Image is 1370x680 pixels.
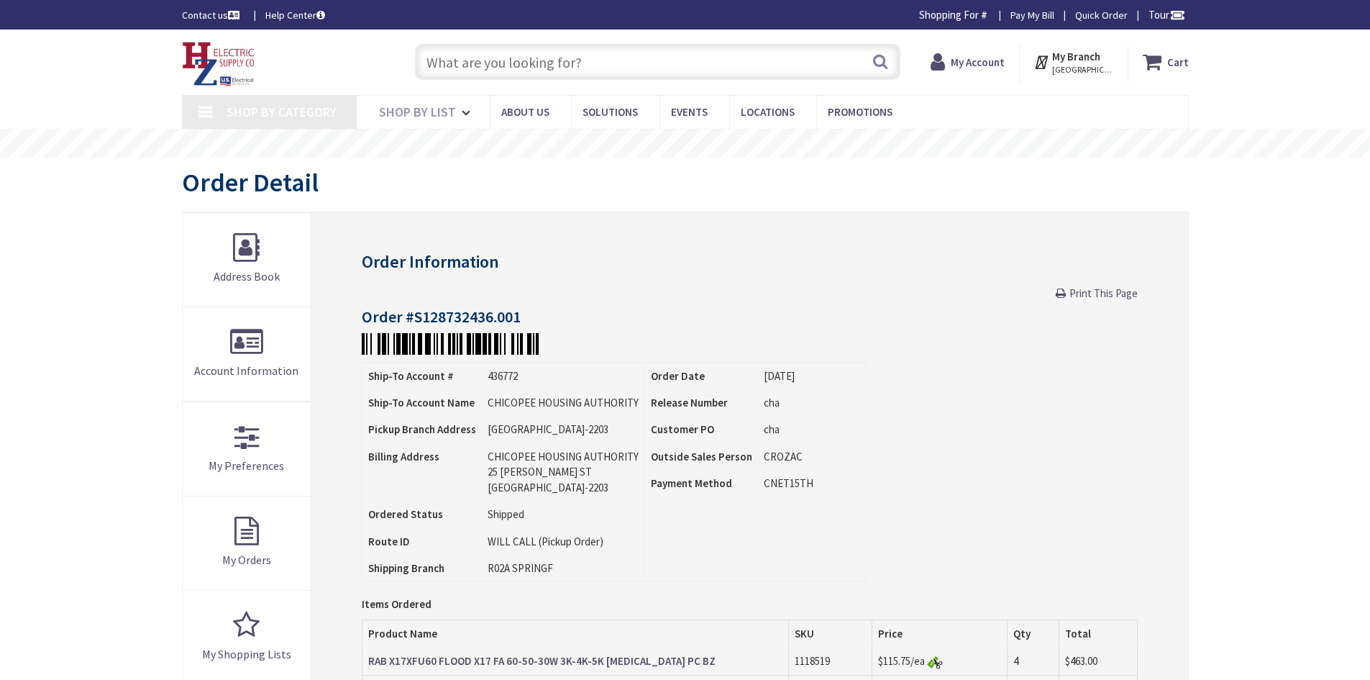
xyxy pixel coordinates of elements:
strong: Customer PO [651,422,714,436]
strong: Payment Method [651,476,732,490]
strong: RAB X17XFU60 FLOOD X17 FA 60-50-30W 3K-4K-5K [MEDICAL_DATA] PC BZ [368,654,716,668]
td: WILL CALL (Pickup Order) [482,528,644,555]
strong: Shipping Branch [368,561,444,575]
a: Pay My Bill [1010,8,1054,22]
strong: Items Ordered [362,597,431,611]
th: SKU [788,620,872,647]
h3: Order Information [362,253,1137,271]
a: My Preferences [183,402,311,496]
th: Total [1059,620,1137,647]
span: [GEOGRAPHIC_DATA], [GEOGRAPHIC_DATA] [1052,64,1113,76]
td: [DATE] [758,363,866,389]
div: CHICOPEE HOUSING AUTHORITY 25 [PERSON_NAME] ST [GEOGRAPHIC_DATA]-2203 [488,449,639,495]
th: Price [872,620,1007,647]
a: My Account [931,49,1005,75]
td: cha [758,416,866,443]
span: Locations [741,105,795,119]
span: Shopping For [919,8,979,22]
td: R02A SPRINGF [482,555,644,581]
strong: Ship-To Account Name [368,396,475,409]
td: 436772 [482,363,644,389]
li: CNET15TH [764,476,860,491]
img: KDVh4ATiZSneZiw4cAAAAASUVORK5CYII= [362,333,539,355]
div: [GEOGRAPHIC_DATA]-2203 [488,422,639,437]
input: What are you looking for? [415,44,900,80]
a: Print This Page [1056,286,1138,301]
td: 1118519 [788,648,872,675]
span: Events [671,105,708,119]
a: Cart [1143,49,1189,75]
td: cha [758,389,866,416]
span: Shop By Category [227,104,337,120]
span: $463.00 [1065,654,1097,668]
span: $115.75 [878,654,910,668]
span: Address Book [214,269,280,284]
strong: Release Number [651,396,728,409]
div: My Branch [GEOGRAPHIC_DATA], [GEOGRAPHIC_DATA] [1033,49,1113,75]
a: RAB X17XFU60 FLOOD X17 FA 60-50-30W 3K-4K-5K [MEDICAL_DATA] PC BZ [368,653,716,668]
strong: My Branch [1052,50,1100,63]
span: My Orders [222,553,271,567]
img: HZ Electric Supply [182,42,255,86]
span: 4 [1013,654,1018,668]
span: My Preferences [209,458,284,473]
strong: # [981,8,987,22]
a: Contact us [182,8,242,22]
strong: Ordered Status [368,507,443,521]
td: CROZAC [758,443,866,470]
span: Shop By List [379,104,456,120]
span: About Us [501,105,549,119]
img: Rebated [927,656,943,669]
a: Quick Order [1075,8,1128,22]
span: Solutions [583,105,638,119]
strong: Route ID [368,535,410,548]
strong: Cart [1167,49,1189,75]
th: Product Name [362,620,789,647]
a: Account Information [183,307,311,401]
span: Tour [1148,8,1185,22]
a: Help Center [265,8,325,22]
a: Address Book [183,213,311,307]
span: Promotions [828,105,892,119]
strong: Ship-To Account # [368,369,454,383]
strong: Pickup Branch Address [368,422,476,436]
th: Qty [1007,620,1059,647]
strong: Billing Address [368,450,439,463]
a: My Orders [183,497,311,590]
h4: Order #S128732436.001 [362,308,1137,325]
h1: Order Detail [182,168,319,197]
td: CHICOPEE HOUSING AUTHORITY [482,389,644,416]
td: /ea [872,648,1007,675]
span: Print This Page [1069,286,1138,300]
span: My Shopping Lists [202,647,291,661]
span: Account Information [194,363,298,378]
td: Shipped [482,501,644,527]
strong: My Account [951,55,1005,69]
strong: Outside Sales Person [651,450,752,463]
strong: Order Date [651,369,705,383]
